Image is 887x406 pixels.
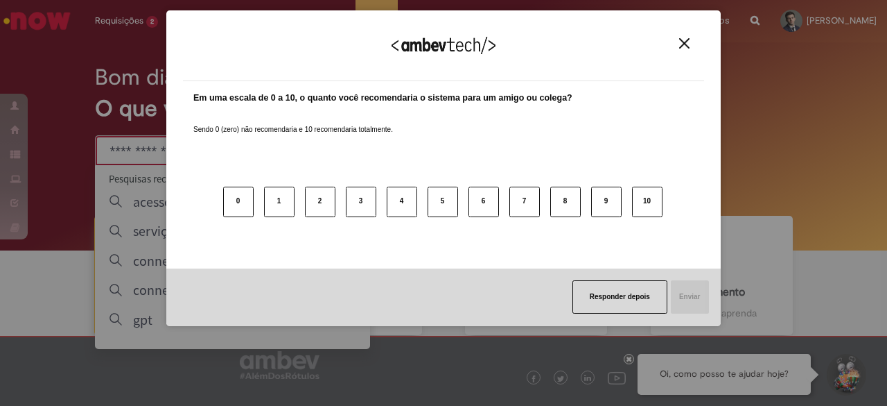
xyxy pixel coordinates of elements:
[223,187,254,217] button: 0
[572,280,667,314] button: Responder depois
[193,92,572,105] label: Em uma escala de 0 a 10, o quanto você recomendaria o sistema para um amigo ou colega?
[675,37,694,49] button: Close
[305,187,335,217] button: 2
[679,38,690,49] img: Close
[346,187,376,217] button: 3
[509,187,540,217] button: 7
[264,187,295,217] button: 1
[428,187,458,217] button: 5
[468,187,499,217] button: 6
[632,187,662,217] button: 10
[591,187,622,217] button: 9
[387,187,417,217] button: 4
[193,108,393,135] label: Sendo 0 (zero) não recomendaria e 10 recomendaria totalmente.
[392,37,495,54] img: Logo Ambevtech
[550,187,581,217] button: 8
